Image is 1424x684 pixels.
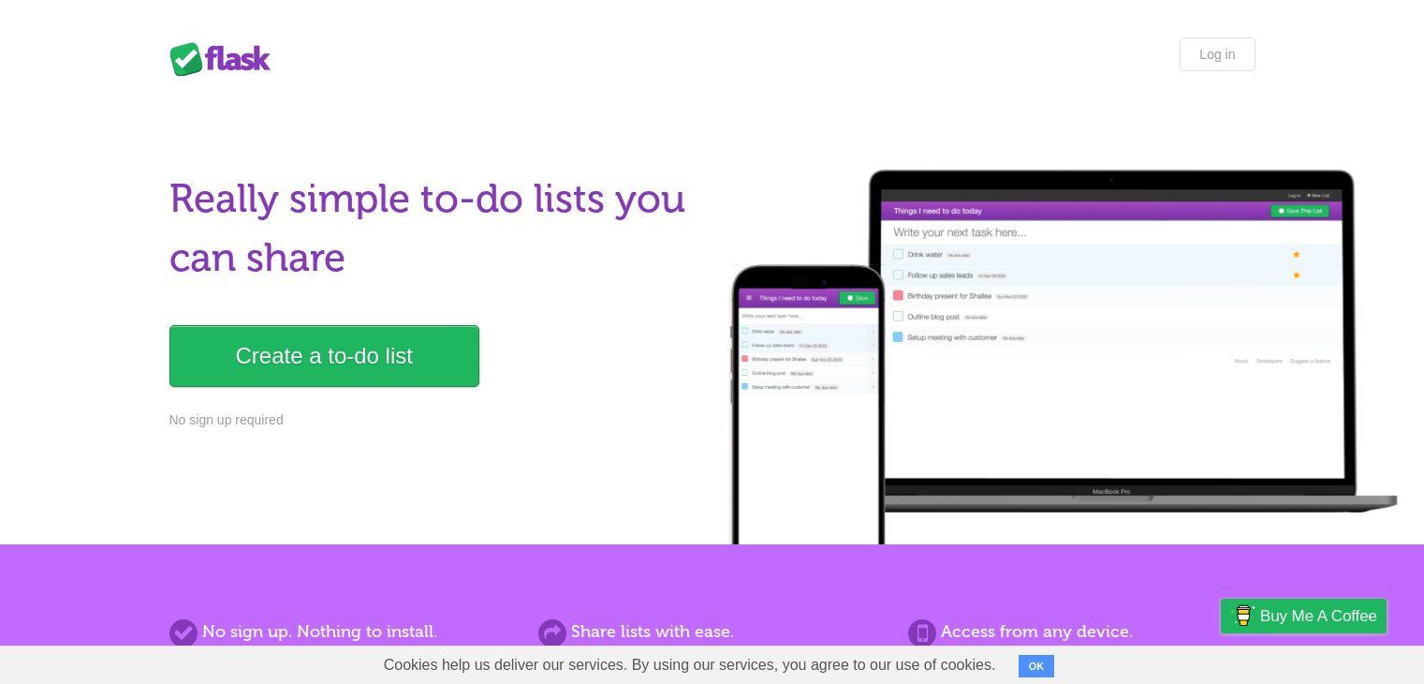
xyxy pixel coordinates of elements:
button: OK [1019,655,1055,677]
h2: Share lists with ease. [538,619,885,645]
p: No sign up required [169,410,701,430]
h2: Access from any device. [908,619,1255,645]
img: Buy me a coffee [1230,600,1255,632]
span: Cookies help us deliver our services. By using our services, you agree to our use of cookies. [365,647,1015,684]
h1: Really simple to-do lists you can share [169,170,701,288]
h2: No sign up. Nothing to install. [169,619,516,645]
span: Buy me a coffee [1260,600,1377,632]
div: Flask Lists [169,42,282,76]
a: Log in [1180,37,1255,71]
a: Create a to-do list [169,325,479,387]
a: Buy me a coffee [1221,599,1387,633]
